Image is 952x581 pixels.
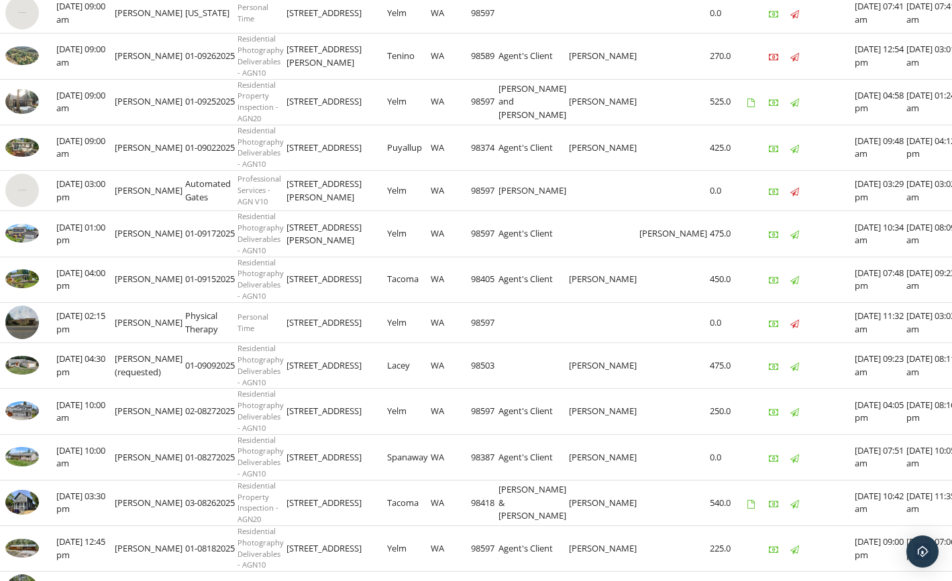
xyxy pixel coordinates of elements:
[498,79,569,125] td: [PERSON_NAME] and [PERSON_NAME]
[569,257,639,302] td: [PERSON_NAME]
[286,389,387,434] td: [STREET_ADDRESS]
[185,170,237,211] td: Automated Gates
[237,435,284,478] span: Residential Photography Deliverables - AGN10
[498,257,569,302] td: Agent's Client
[498,211,569,257] td: Agent's Client
[431,257,471,302] td: WA
[710,211,747,257] td: 475.0
[569,343,639,389] td: [PERSON_NAME]
[115,343,185,389] td: [PERSON_NAME] (requested)
[855,170,906,211] td: [DATE] 03:29 pm
[56,434,115,480] td: [DATE] 10:00 am
[471,125,498,170] td: 98374
[237,125,284,169] span: Residential Photography Deliverables - AGN10
[115,389,185,434] td: [PERSON_NAME]
[471,79,498,125] td: 98597
[5,174,39,207] img: streetview
[471,389,498,434] td: 98597
[5,224,39,243] img: 9504326%2Fcover_photos%2FugKPux5DYGVGiVqgDxAR%2Fsmall.jpeg
[569,526,639,572] td: [PERSON_NAME]
[115,211,185,257] td: [PERSON_NAME]
[286,257,387,302] td: [STREET_ADDRESS]
[237,526,284,570] span: Residential Photography Deliverables - AGN10
[185,211,237,257] td: 01-09172025
[710,480,747,525] td: 540.0
[56,79,115,125] td: [DATE] 09:00 am
[498,526,569,572] td: Agent's Client
[115,125,185,170] td: [PERSON_NAME]
[855,389,906,434] td: [DATE] 04:05 pm
[286,34,387,79] td: [STREET_ADDRESS][PERSON_NAME]
[387,79,431,125] td: Yelm
[286,526,387,572] td: [STREET_ADDRESS]
[387,302,431,343] td: Yelm
[710,125,747,170] td: 425.0
[237,34,284,77] span: Residential Photography Deliverables - AGN10
[855,526,906,572] td: [DATE] 09:00 pm
[115,170,185,211] td: [PERSON_NAME]
[56,526,115,572] td: [DATE] 12:45 pm
[5,539,39,558] img: 9219566%2Fcover_photos%2Fsk1UesfhSwjZLBDsyWYu%2Fsmall.jpeg
[710,170,747,211] td: 0.0
[237,343,284,387] span: Residential Photography Deliverables - AGN10
[56,480,115,525] td: [DATE] 03:30 pm
[387,389,431,434] td: Yelm
[569,434,639,480] td: [PERSON_NAME]
[471,34,498,79] td: 98589
[237,211,284,255] span: Residential Photography Deliverables - AGN10
[237,2,268,23] span: Personal Time
[471,526,498,572] td: 98597
[56,211,115,257] td: [DATE] 01:00 pm
[387,125,431,170] td: Puyallup
[471,257,498,302] td: 98405
[471,434,498,480] td: 98387
[5,356,39,375] img: 9453874%2Fcover_photos%2FyCH8mWDGIIr0IEiEVJLK%2Fsmall.jpeg
[710,434,747,480] td: 0.0
[569,79,639,125] td: [PERSON_NAME]
[237,312,268,333] span: Personal Time
[431,34,471,79] td: WA
[5,89,39,115] img: 9553506%2Fcover_photos%2FU5ADMFEPfm6QuvI6M37s%2Fsmall.jpg
[56,34,115,79] td: [DATE] 09:00 am
[387,343,431,389] td: Lacey
[431,170,471,211] td: WA
[237,480,278,524] span: Residential Property Inspection - AGN20
[431,526,471,572] td: WA
[387,34,431,79] td: Tenino
[115,434,185,480] td: [PERSON_NAME]
[115,480,185,525] td: [PERSON_NAME]
[855,257,906,302] td: [DATE] 07:48 pm
[115,257,185,302] td: [PERSON_NAME]
[569,125,639,170] td: [PERSON_NAME]
[431,480,471,525] td: WA
[855,79,906,125] td: [DATE] 04:58 pm
[5,306,39,339] img: streetview
[237,80,278,123] span: Residential Property Inspection - AGN20
[237,174,281,206] span: Professional Services - AGN V10
[498,389,569,434] td: Agent's Client
[855,434,906,480] td: [DATE] 07:51 am
[286,343,387,389] td: [STREET_ADDRESS]
[185,389,237,434] td: 02-08272025
[237,389,284,432] span: Residential Photography Deliverables - AGN10
[185,343,237,389] td: 01-09092025
[471,343,498,389] td: 98503
[569,389,639,434] td: [PERSON_NAME]
[185,434,237,480] td: 01-08272025
[387,211,431,257] td: Yelm
[387,434,431,480] td: Spanaway
[387,480,431,525] td: Tacoma
[855,343,906,389] td: [DATE] 09:23 am
[431,79,471,125] td: WA
[710,302,747,343] td: 0.0
[56,257,115,302] td: [DATE] 04:00 pm
[639,211,710,257] td: [PERSON_NAME]
[286,79,387,125] td: [STREET_ADDRESS]
[5,447,39,466] img: 9352994%2Fcover_photos%2FYKHQBSSqxaU8hL2344i3%2Fsmall.jpeg
[286,480,387,525] td: [STREET_ADDRESS]
[498,125,569,170] td: Agent's Client
[431,211,471,257] td: WA
[710,79,747,125] td: 525.0
[286,302,387,343] td: [STREET_ADDRESS]
[710,343,747,389] td: 475.0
